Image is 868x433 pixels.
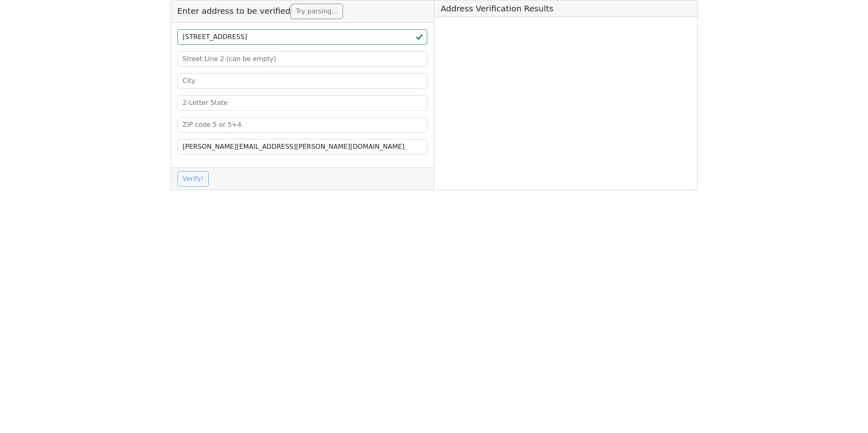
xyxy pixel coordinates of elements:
input: 2-Letter State [177,95,428,111]
input: Street Line 2 (can be empty) [177,51,428,67]
input: Your Email [177,139,428,154]
input: Street Line 1 [177,29,428,45]
h5: Address Verification Results [434,0,697,17]
button: Try parsing... [291,4,343,19]
h5: Enter address to be verified [171,0,434,23]
input: City [177,73,428,89]
input: ZIP code 5 or 5+4 [177,117,428,133]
